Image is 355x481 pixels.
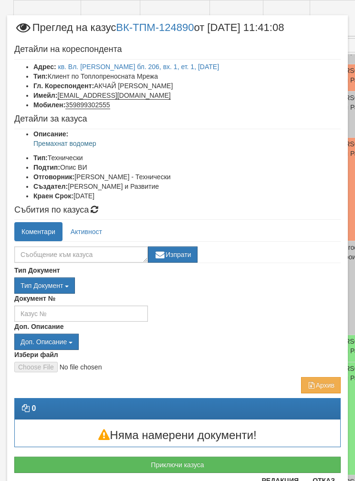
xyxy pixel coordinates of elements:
[148,246,198,263] button: Изпрати
[14,322,63,331] label: Доп. Описание
[33,191,341,201] li: [DATE]
[14,457,341,473] button: Приключи казуса
[301,377,341,393] button: Архив
[14,222,63,241] a: Коментари
[14,294,55,303] label: Документ №
[33,81,341,91] li: АКЧАЙ [PERSON_NAME]
[21,282,63,289] span: Тип Документ
[14,266,60,275] label: Тип Документ
[14,22,284,40] span: Преглед на казус от [DATE] 11:41:08
[33,163,341,172] li: Опис ВИ
[33,192,73,200] b: Краен Срок:
[33,82,94,90] b: Гл. Кореспондент:
[63,222,109,241] a: Активност
[116,21,194,33] a: ВК-ТПМ-124890
[33,173,74,181] b: Отговорник:
[31,404,36,412] strong: 0
[33,154,48,162] b: Тип:
[33,101,65,109] b: Мобилен:
[33,72,341,81] li: Клиент по Топлопреносната Мрежа
[14,277,341,294] div: Двоен клик, за изчистване на избраната стойност.
[14,205,341,215] h4: Събития по казуса
[33,164,60,171] b: Подтип:
[14,114,341,124] h4: Детайли за казуса
[14,334,341,350] div: Двоен клик, за изчистване на избраната стойност.
[33,92,57,99] b: Имейл:
[58,63,219,71] a: кв. Вл. [PERSON_NAME] бл. 206, вх. 1, ет. 1, [DATE]
[33,172,341,182] li: [PERSON_NAME] - Технически
[14,277,75,294] button: Тип Документ
[33,63,56,71] b: Адрес:
[14,45,341,54] h4: Детайли на кореспондента
[33,183,68,190] b: Създател:
[15,429,340,441] h3: Няма намерени документи!
[14,306,148,322] input: Казус №
[33,153,341,163] li: Технически
[33,72,48,80] b: Тип:
[14,334,79,350] button: Доп. Описание
[21,338,67,346] span: Доп. Описание
[33,139,341,148] p: Премахнат водомер
[14,350,58,359] label: Избери файл
[33,130,68,138] b: Описание:
[33,182,341,191] li: [PERSON_NAME] и Развитие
